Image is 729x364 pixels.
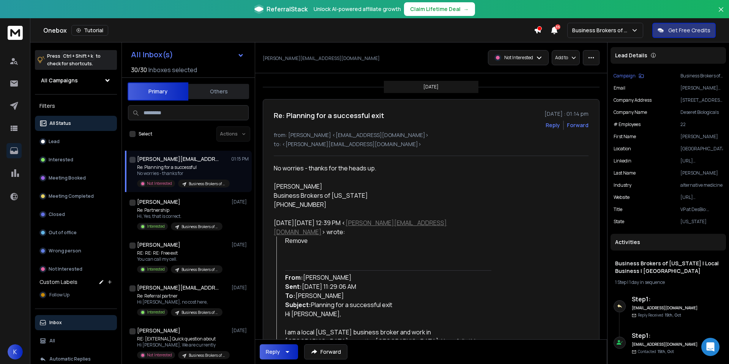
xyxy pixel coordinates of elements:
[137,213,222,219] p: Hi, Yes, that is correct.
[665,312,681,318] span: 15th, Oct
[680,73,723,79] p: Business Brokers of [US_STATE] | Local Business | [GEOGRAPHIC_DATA]
[137,336,228,342] p: RE: [EXTERNAL] Quick question about
[680,206,723,213] p: VP at DesBio: ‚ÄúHealing on All Levels Through The Power of 3‚Äù & CEO
[47,52,101,68] p: Press to check for shortcuts.
[614,182,631,188] p: industry
[423,84,439,90] p: [DATE]
[285,301,311,309] strong: Subject:
[567,121,589,129] div: Forward
[147,352,172,358] p: Not Interested
[49,248,81,254] p: Wrong person
[147,224,165,229] p: Interested
[71,25,108,36] button: Tutorial
[49,266,82,272] p: Not Interested
[232,199,249,205] p: [DATE]
[614,73,644,79] button: Campaign
[572,27,631,34] p: Business Brokers of AZ
[680,170,723,176] p: [PERSON_NAME]
[35,315,117,330] button: Inbox
[35,170,117,186] button: Meeting Booked
[611,234,726,251] div: Activities
[701,338,720,356] div: Open Intercom Messenger
[274,140,589,148] p: to: <[PERSON_NAME][EMAIL_ADDRESS][DOMAIN_NAME]>
[181,224,218,230] p: Business Brokers of [US_STATE] | Realtor | [GEOGRAPHIC_DATA]
[404,2,475,16] button: Claim Lifetime Deal→
[35,262,117,277] button: Not Interested
[638,349,674,355] p: Contacted
[614,85,625,91] p: Email
[260,344,298,359] button: Reply
[137,250,222,256] p: RE: RE: RE: Free exit
[680,85,723,91] p: [PERSON_NAME][EMAIL_ADDRESS][DOMAIN_NAME]
[188,83,249,100] button: Others
[62,52,94,60] span: Ctrl + Shift + k
[49,175,86,181] p: Meeting Booked
[658,349,674,354] span: 15th, Oct
[49,230,77,236] p: Out of office
[137,170,228,176] p: No worries - thanks for
[131,51,173,58] h1: All Inbox(s)
[285,292,295,300] strong: To:
[263,55,380,61] p: [PERSON_NAME][EMAIL_ADDRESS][DOMAIN_NAME]
[680,158,723,164] p: [URL][DOMAIN_NAME]
[49,139,60,145] p: Lead
[632,331,698,340] h6: Step 1 :
[147,181,172,186] p: Not Interested
[137,342,228,348] p: Hi [PERSON_NAME], We are currently
[615,52,647,59] p: Lead Details
[274,218,495,236] div: [DATE][DATE] 12:39 PM < > wrote:
[629,279,665,285] span: 1 day in sequence
[35,243,117,258] button: Wrong person
[232,285,249,291] p: [DATE]
[285,309,496,318] div: Hi [PERSON_NAME],
[555,55,568,61] p: Add to
[137,198,180,206] h1: [PERSON_NAME]
[614,97,652,103] p: Company Address
[285,282,302,291] strong: Sent:
[285,328,496,355] div: I am a local [US_STATE] business broker and work in [GEOGRAPHIC_DATA], near the [GEOGRAPHIC_DATA]...
[274,219,447,236] a: [PERSON_NAME][EMAIL_ADDRESS][DOMAIN_NAME]
[41,77,78,84] h1: All Campaigns
[680,109,723,115] p: Deseret Biologicals
[49,320,62,326] p: Inbox
[137,164,228,170] p: Re: Planning for a successful
[128,82,188,101] button: Primary
[304,344,347,359] button: Forward
[614,170,636,176] p: Last Name
[232,328,249,334] p: [DATE]
[285,273,496,309] div: [PERSON_NAME] [DATE] 11:29:06 AM [PERSON_NAME] Planning for a successful exit
[504,55,533,61] p: Not Interested
[614,121,641,128] p: # Employees
[39,278,77,286] h3: Custom Labels
[147,309,165,315] p: Interested
[614,219,624,225] p: State
[49,120,71,126] p: All Status
[267,5,308,14] span: ReferralStack
[125,47,250,62] button: All Inbox(s)
[131,65,147,74] span: 30 / 30
[546,121,560,129] button: Reply
[614,158,631,164] p: linkedin
[49,211,65,217] p: Closed
[43,25,534,36] div: Onebox
[285,236,496,246] div: Remove
[680,121,723,128] p: 22
[285,273,303,282] strong: From:
[274,164,495,173] div: No worries - thanks for the heads up.
[632,295,698,304] h6: Step 1 :
[137,284,221,292] h1: [PERSON_NAME][EMAIL_ADDRESS][DOMAIN_NAME]
[189,181,225,187] p: Business Brokers of [US_STATE] | Local Business | [GEOGRAPHIC_DATA]
[632,342,698,347] h6: [EMAIL_ADDRESS][DOMAIN_NAME]
[181,310,218,315] p: Business Brokers of [US_STATE] | Realtor | [GEOGRAPHIC_DATA]
[137,155,221,163] h1: [PERSON_NAME][EMAIL_ADDRESS][DOMAIN_NAME]
[137,207,222,213] p: Re: Partnership
[137,299,222,305] p: Hi [PERSON_NAME], no cost here,
[35,189,117,204] button: Meeting Completed
[274,131,589,139] p: from: [PERSON_NAME] <[EMAIL_ADDRESS][DOMAIN_NAME]>
[181,267,218,273] p: Business Brokers of [US_STATE] | Local Business | [GEOGRAPHIC_DATA]
[614,146,631,152] p: location
[35,101,117,111] h3: Filters
[35,207,117,222] button: Closed
[614,134,636,140] p: First Name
